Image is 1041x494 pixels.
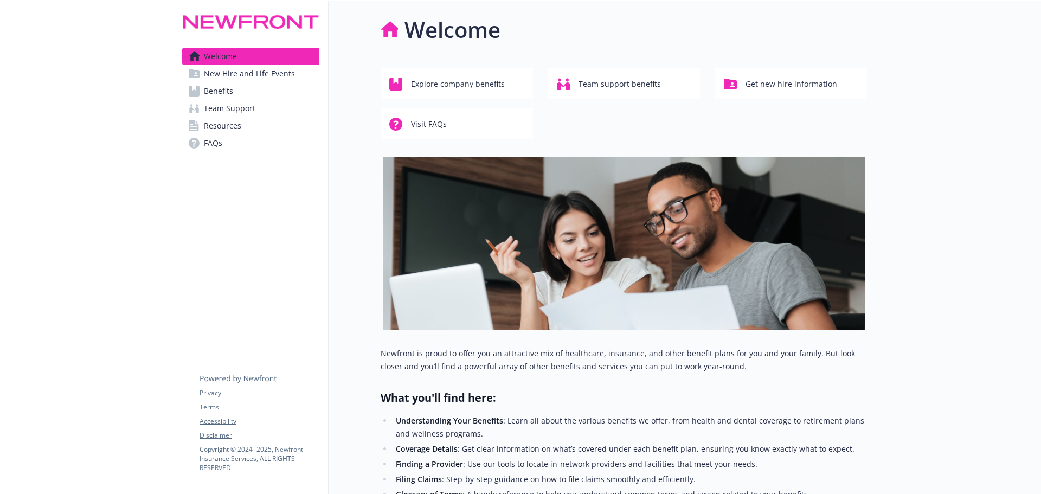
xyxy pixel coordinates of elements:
strong: Coverage Details [396,444,458,454]
a: Accessibility [200,416,319,426]
h1: Welcome [404,14,500,46]
span: Resources [204,117,241,134]
a: Privacy [200,388,319,398]
strong: Filing Claims [396,474,442,484]
li: : Get clear information on what’s covered under each benefit plan, ensuring you know exactly what... [393,442,868,455]
strong: Understanding Your Benefits [396,415,503,426]
button: Visit FAQs [381,108,533,139]
span: Visit FAQs [411,114,447,134]
strong: Finding a Provider [396,459,463,469]
span: Team Support [204,100,255,117]
a: Benefits [182,82,319,100]
span: Get new hire information [746,74,837,94]
li: : Step-by-step guidance on how to file claims smoothly and efficiently. [393,473,868,486]
a: FAQs [182,134,319,152]
span: Welcome [204,48,237,65]
li: : Use our tools to locate in-network providers and facilities that meet your needs. [393,458,868,471]
span: New Hire and Life Events [204,65,295,82]
p: Newfront is proud to offer you an attractive mix of healthcare, insurance, and other benefit plan... [381,347,868,373]
li: : Learn all about the various benefits we offer, from health and dental coverage to retirement pl... [393,414,868,440]
button: Team support benefits [548,68,701,99]
a: Disclaimer [200,431,319,440]
a: Terms [200,402,319,412]
a: Resources [182,117,319,134]
a: Welcome [182,48,319,65]
p: Copyright © 2024 - 2025 , Newfront Insurance Services, ALL RIGHTS RESERVED [200,445,319,472]
span: Benefits [204,82,233,100]
button: Explore company benefits [381,68,533,99]
button: Get new hire information [715,68,868,99]
span: Team support benefits [579,74,661,94]
a: New Hire and Life Events [182,65,319,82]
span: Explore company benefits [411,74,505,94]
a: Team Support [182,100,319,117]
h2: What you'll find here: [381,390,868,406]
img: overview page banner [383,157,865,330]
span: FAQs [204,134,222,152]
